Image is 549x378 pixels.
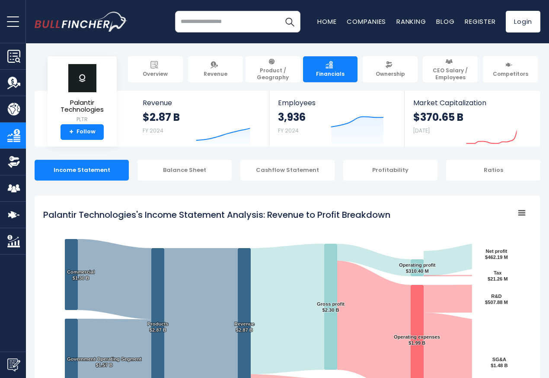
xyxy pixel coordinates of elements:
[35,12,128,32] img: bullfincher logo
[67,269,95,281] text: Commercial $1.30 B
[279,11,300,32] button: Search
[423,56,478,82] a: CEO Salary / Employees
[436,17,454,26] a: Blog
[43,209,390,221] tspan: Palantir Technologies's Income Statement Analysis: Revenue to Profit Breakdown
[137,160,232,181] div: Balance Sheet
[465,17,495,26] a: Register
[488,270,508,281] text: Tax $21.26 M
[61,124,104,140] a: +Follow
[204,71,227,78] span: Revenue
[396,17,426,26] a: Ranking
[128,56,183,82] a: Overview
[269,91,404,147] a: Employees 3,936 FY 2024
[413,127,430,134] small: [DATE]
[35,12,128,32] a: Go to homepage
[363,56,418,82] a: Ownership
[394,334,440,346] text: Operating expenses $1.99 B
[317,17,336,26] a: Home
[413,110,463,124] strong: $370.65 B
[7,155,20,168] img: Ownership
[240,160,335,181] div: Cashflow Statement
[303,56,358,82] a: Financials
[278,99,395,107] span: Employees
[54,116,110,123] small: PLTR
[143,71,168,78] span: Overview
[188,56,243,82] a: Revenue
[343,160,437,181] div: Profitability
[405,91,539,147] a: Market Capitalization $370.65 B [DATE]
[427,67,474,81] span: CEO Salary / Employees
[485,249,508,260] text: Net profit $462.19 M
[347,17,386,26] a: Companies
[317,301,345,313] text: Gross profit $2.30 B
[485,294,508,305] text: R&D $507.88 M
[67,356,141,368] text: Government Operating Segment $1.57 B
[143,127,163,134] small: FY 2024
[278,127,299,134] small: FY 2024
[491,357,508,368] text: SG&A $1.48 B
[234,321,255,333] text: Revenue $2.87 B
[278,110,306,124] strong: 3,936
[35,160,129,181] div: Income Statement
[143,99,261,107] span: Revenue
[446,160,540,181] div: Ratios
[54,63,110,124] a: Palantir Technologies PLTR
[246,56,300,82] a: Product / Geography
[69,128,73,136] strong: +
[143,110,180,124] strong: $2.87 B
[493,71,528,78] span: Competitors
[249,67,297,81] span: Product / Geography
[54,99,110,113] span: Palantir Technologies
[134,91,269,147] a: Revenue $2.87 B FY 2024
[147,321,169,333] text: Products $2.87 B
[399,262,436,274] text: Operating profit $310.40 M
[376,71,405,78] span: Ownership
[483,56,538,82] a: Competitors
[316,71,345,78] span: Financials
[506,11,540,32] a: Login
[413,99,531,107] span: Market Capitalization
